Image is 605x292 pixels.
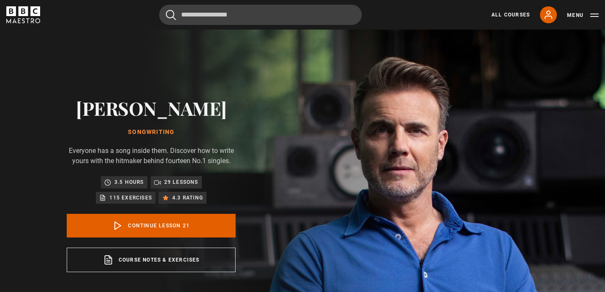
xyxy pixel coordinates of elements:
[109,194,152,202] p: 115 exercises
[567,11,599,19] button: Toggle navigation
[67,146,236,166] p: Everyone has a song inside them. Discover how to write yours with the hitmaker behind fourteen No...
[159,5,362,25] input: Search
[491,11,530,19] a: All Courses
[6,6,40,23] svg: BBC Maestro
[67,248,236,272] a: Course notes & exercises
[67,97,236,119] h2: [PERSON_NAME]
[114,178,144,186] p: 3.5 hours
[166,10,176,20] button: Submit the search query
[172,194,203,202] p: 4.3 rating
[164,178,198,186] p: 29 lessons
[67,129,236,136] h1: Songwriting
[67,214,236,237] a: Continue lesson 21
